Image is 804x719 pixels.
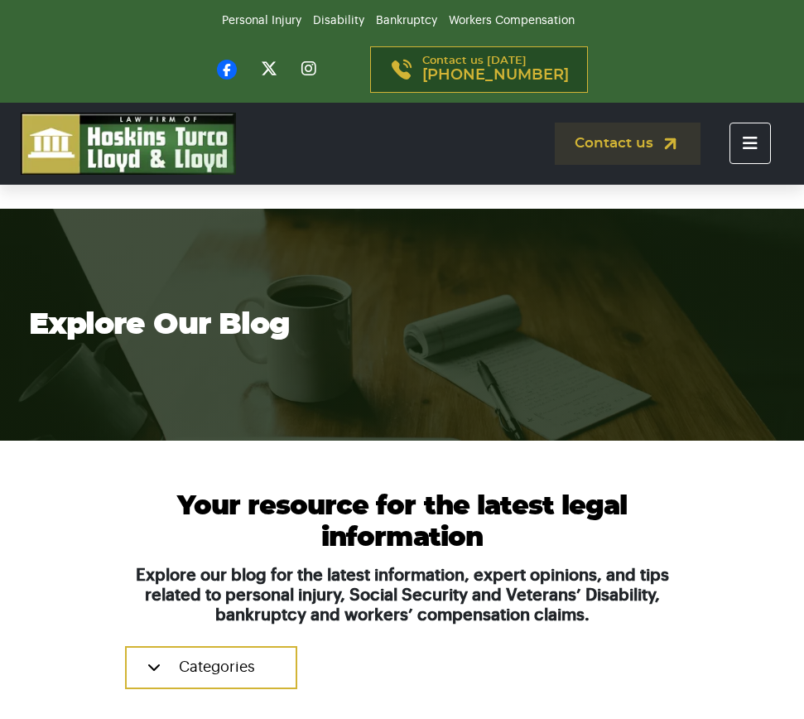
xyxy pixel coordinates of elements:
p: Contact us [DATE] [422,55,569,84]
a: Workers Compensation [449,15,575,27]
img: logo [21,113,236,175]
a: Contact us [555,123,700,165]
a: Personal Injury [222,15,301,27]
a: Contact us [DATE][PHONE_NUMBER] [370,46,588,93]
a: Disability [313,15,364,27]
h2: Your resource for the latest legal information [125,490,680,553]
span: Categories [179,659,255,674]
span: [PHONE_NUMBER] [422,67,569,84]
a: Bankruptcy [376,15,437,27]
h5: Explore our blog for the latest information, expert opinions, and tips related to personal injury... [125,566,680,625]
button: Toggle navigation [729,123,771,164]
h1: Explore Our Blog [29,307,776,342]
